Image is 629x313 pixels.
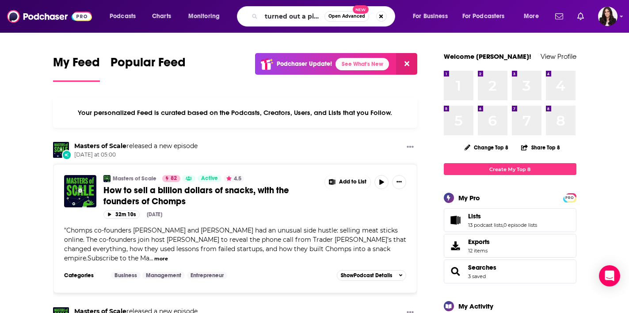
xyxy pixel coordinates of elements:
span: " [64,226,406,262]
button: more [154,255,168,263]
a: See What's New [335,58,389,70]
button: Show More Button [403,142,417,153]
button: 32m 10s [103,210,140,219]
a: Charts [146,9,176,23]
a: Management [142,272,185,279]
a: Create My Top 8 [444,163,576,175]
a: 13 podcast lists [468,222,503,228]
span: How to sell a billion dollars of snacks, with the founders of Chomps [103,185,289,207]
button: Show More Button [392,175,406,189]
a: Show notifications dropdown [574,9,587,24]
h3: released a new episode [74,142,198,150]
span: Searches [444,260,576,283]
a: Welcome [PERSON_NAME]! [444,52,531,61]
span: Chomps co-founders [PERSON_NAME] and [PERSON_NAME] had an unusual side hustle: selling meat stick... [64,226,406,262]
button: Show profile menu [598,7,618,26]
span: New [353,5,369,14]
button: open menu [457,9,518,23]
a: Masters of Scale [113,175,156,182]
button: open menu [518,9,550,23]
div: New Episode [62,150,72,160]
span: Open Advanced [328,14,365,19]
button: Show More Button [325,175,371,189]
a: 3 saved [468,273,486,279]
div: Search podcasts, credits, & more... [245,6,404,27]
span: For Podcasters [462,10,505,23]
button: Open AdvancedNew [324,11,369,22]
div: Open Intercom Messenger [599,265,620,286]
a: My Feed [53,55,100,82]
img: User Profile [598,7,618,26]
a: 0 episode lists [503,222,537,228]
button: 4.5 [224,175,244,182]
span: [DATE] at 05:00 [74,151,198,159]
button: open menu [103,9,147,23]
div: Your personalized Feed is curated based on the Podcasts, Creators, Users, and Lists that you Follow. [53,98,418,128]
span: Monitoring [188,10,220,23]
a: Lists [468,212,537,220]
a: 82 [162,175,180,182]
a: Show notifications dropdown [552,9,567,24]
div: My Activity [458,302,493,310]
span: 82 [171,174,177,183]
span: Podcasts [110,10,136,23]
a: Popular Feed [111,55,186,82]
div: [DATE] [147,211,162,218]
button: Change Top 8 [459,142,514,153]
img: Masters of Scale [53,142,69,158]
span: Exports [468,238,490,246]
img: How to sell a billion dollars of snacks, with the founders of Chomps [64,175,96,207]
a: View Profile [541,52,576,61]
a: Entrepreneur [187,272,227,279]
span: Charts [152,10,171,23]
span: Popular Feed [111,55,186,75]
a: Active [198,175,221,182]
span: ... [149,254,153,262]
span: Logged in as RebeccaShapiro [598,7,618,26]
span: Lists [468,212,481,220]
h3: Categories [64,272,104,279]
button: open menu [407,9,459,23]
span: Add to List [339,179,366,185]
a: Lists [447,214,465,226]
img: Podchaser - Follow, Share and Rate Podcasts [7,8,92,25]
span: , [503,222,503,228]
input: Search podcasts, credits, & more... [261,9,324,23]
span: PRO [564,195,575,201]
a: Exports [444,234,576,258]
button: open menu [182,9,231,23]
span: My Feed [53,55,100,75]
div: My Pro [458,194,480,202]
a: Searches [468,263,496,271]
button: Share Top 8 [521,139,560,156]
span: Active [201,174,218,183]
p: Podchaser Update! [277,60,332,68]
span: For Business [413,10,448,23]
span: 12 items [468,248,490,254]
span: Exports [447,240,465,252]
span: Lists [444,208,576,232]
a: Searches [447,265,465,278]
a: How to sell a billion dollars of snacks, with the founders of Chomps [103,185,318,207]
a: PRO [564,194,575,201]
a: Business [111,272,141,279]
img: Masters of Scale [103,175,111,182]
span: More [524,10,539,23]
button: ShowPodcast Details [337,270,407,281]
span: Show Podcast Details [341,272,392,279]
a: Masters of Scale [74,142,126,150]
